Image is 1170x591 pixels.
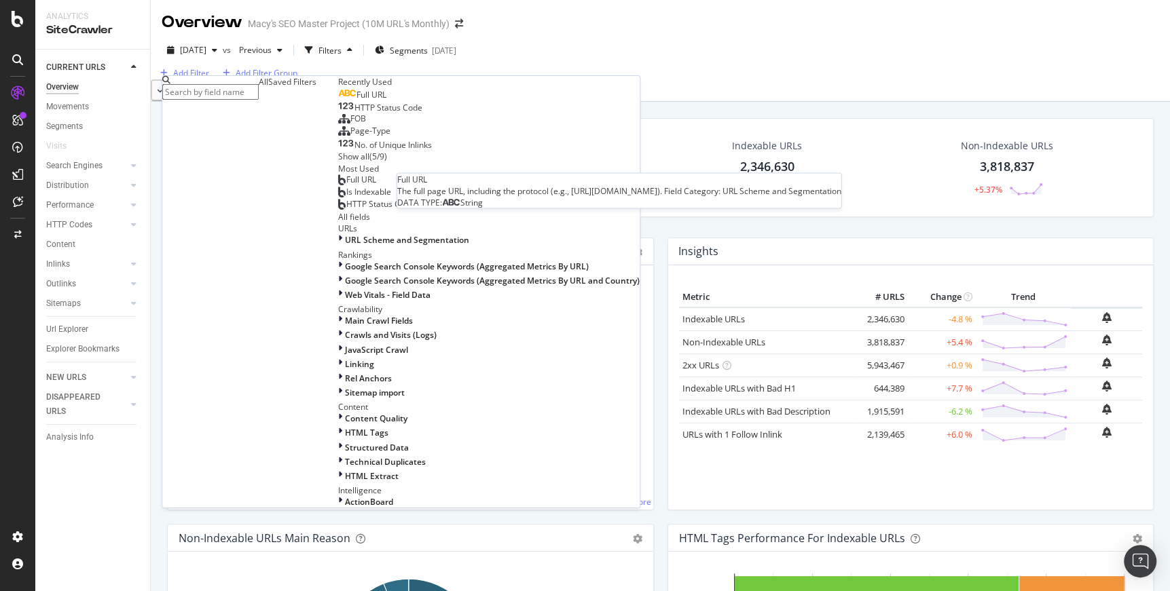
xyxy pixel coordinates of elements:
[213,66,301,79] button: Add Filter Group
[318,45,342,56] div: Filters
[46,257,70,271] div: Inlinks
[346,174,376,185] span: Full URL
[46,370,86,385] div: NEW URLS
[46,430,141,444] a: Analysis Info
[345,387,405,398] span: Sitemap import
[854,423,908,446] td: 2,139,465
[350,113,366,124] span: FOB
[397,174,841,185] div: Full URL
[46,277,127,291] a: Outlinks
[397,197,442,208] span: DATA TYPE:
[679,531,905,545] div: HTML Tags Performance for Indexable URLs
[151,66,213,79] button: Add Filter
[338,162,640,174] div: Most Used
[854,400,908,423] td: 1,915,591
[338,211,640,223] div: All fields
[345,358,374,370] span: Linking
[854,307,908,331] td: 2,346,630
[46,322,141,337] a: Url Explorer
[46,139,80,153] a: Visits
[682,313,745,325] a: Indexable URLs
[432,45,456,56] div: [DATE]
[236,67,297,79] div: Add Filter Group
[455,19,463,28] div: arrow-right-arrow-left
[369,39,462,61] button: Segments[DATE]
[46,342,120,356] div: Explorer Bookmarks
[46,297,81,311] div: Sitemaps
[46,218,127,232] a: HTTP Codes
[46,322,88,337] div: Url Explorer
[46,60,105,75] div: CURRENT URLS
[390,45,428,56] span: Segments
[854,354,908,377] td: 5,943,467
[162,11,242,34] div: Overview
[1102,358,1112,368] div: bell-plus
[346,186,391,197] span: Is Indexable
[732,139,802,153] div: Indexable URLs
[682,382,796,394] a: Indexable URLs with Bad H1
[854,287,908,307] th: # URLS
[46,430,94,444] div: Analysis Info
[633,534,642,544] div: gear
[46,390,115,419] div: DISAPPEARED URLS
[908,400,976,423] td: -6.2 %
[961,139,1053,153] div: Non-Indexable URLs
[46,100,89,114] div: Movements
[234,39,288,61] button: Previous
[151,79,193,101] button: Apply
[908,307,976,331] td: -4.8 %
[345,343,408,355] span: JavaScript Crawl
[345,234,469,246] span: URL Scheme and Segmentation
[338,76,640,88] div: Recently Used
[682,428,782,440] a: URLs with 1 Follow Inlink
[46,370,127,385] a: NEW URLS
[46,100,141,114] a: Movements
[369,151,387,162] div: ( 5 / 9 )
[46,237,141,252] a: Content
[46,198,94,212] div: Performance
[1124,545,1156,577] div: Open Intercom Messenger
[345,289,431,301] span: Web Vitals - Field Data
[974,184,1002,195] div: +5.37%
[345,413,407,424] span: Content Quality
[679,287,854,307] th: Metric
[46,342,141,356] a: Explorer Bookmarks
[345,373,392,384] span: Rel Anchors
[338,248,640,260] div: Rankings
[357,89,386,100] span: Full URL
[354,139,432,151] span: No. of Unique Inlinks
[908,354,976,377] td: +0.9 %
[338,303,640,315] div: Crawlability
[397,185,841,197] div: The full page URL, including the protocol (e.g., [URL][DOMAIN_NAME]). Field Category: URL Scheme ...
[46,80,141,94] a: Overview
[1133,534,1142,544] div: gear
[46,198,127,212] a: Performance
[248,17,450,31] div: Macy's SEO Master Project (10M URL's Monthly)
[1102,427,1112,438] div: bell-plus
[259,76,268,88] div: All
[46,218,92,232] div: HTTP Codes
[46,178,127,193] a: Distribution
[338,223,640,234] div: URLs
[46,297,127,311] a: Sitemaps
[46,80,79,94] div: Overview
[173,67,209,79] div: Add Filter
[1102,335,1112,345] div: bell-plus
[908,377,976,400] td: +7.7 %
[299,39,358,61] button: Filters
[1102,404,1112,415] div: bell-plus
[223,44,234,56] span: vs
[345,315,413,326] span: Main Crawl Fields
[46,60,127,75] a: CURRENT URLS
[345,427,388,438] span: HTML Tags
[345,470,399,482] span: HTML Extract
[980,158,1034,176] div: 3,818,837
[46,390,127,419] a: DISAPPEARED URLS
[345,441,409,453] span: Structured Data
[179,531,350,545] div: Non-Indexable URLs Main Reason
[740,158,794,176] div: 2,346,630
[1102,381,1112,392] div: bell-plus
[460,197,483,208] span: String
[908,287,976,307] th: Change
[345,456,426,468] span: Technical Duplicates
